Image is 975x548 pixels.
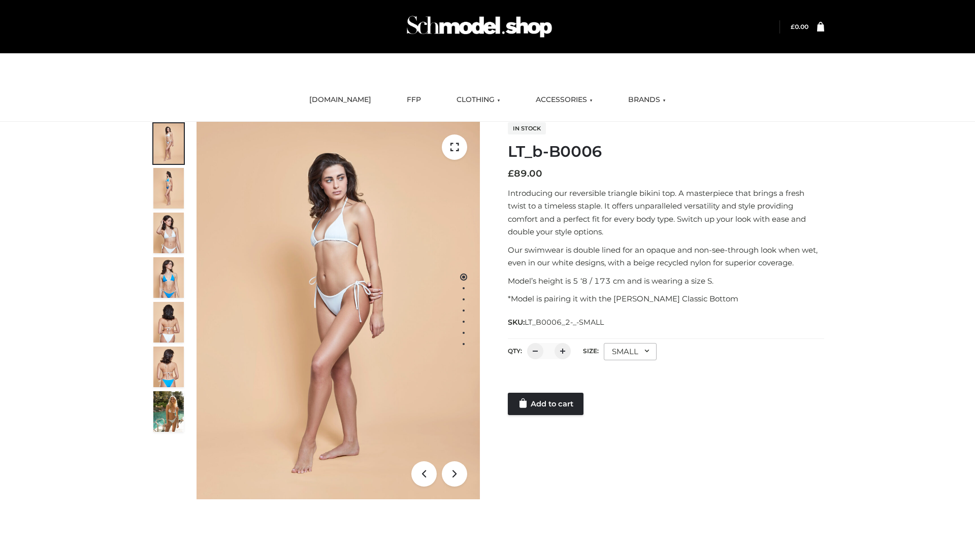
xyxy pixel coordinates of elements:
[508,244,824,269] p: Our swimwear is double lined for an opaque and non-see-through look when wet, even in our white d...
[153,347,184,387] img: ArielClassicBikiniTop_CloudNine_AzureSky_OW114ECO_8-scaled.jpg
[791,23,808,30] a: £0.00
[508,143,824,161] h1: LT_b-B0006
[791,23,808,30] bdi: 0.00
[508,316,605,328] span: SKU:
[449,89,508,111] a: CLOTHING
[604,343,657,360] div: SMALL
[508,168,542,179] bdi: 89.00
[525,318,604,327] span: LT_B0006_2-_-SMALL
[583,347,599,355] label: Size:
[621,89,673,111] a: BRANDS
[399,89,429,111] a: FFP
[153,213,184,253] img: ArielClassicBikiniTop_CloudNine_AzureSky_OW114ECO_3-scaled.jpg
[302,89,379,111] a: [DOMAIN_NAME]
[153,391,184,432] img: Arieltop_CloudNine_AzureSky2.jpg
[528,89,600,111] a: ACCESSORIES
[153,257,184,298] img: ArielClassicBikiniTop_CloudNine_AzureSky_OW114ECO_4-scaled.jpg
[508,393,583,415] a: Add to cart
[153,302,184,342] img: ArielClassicBikiniTop_CloudNine_AzureSky_OW114ECO_7-scaled.jpg
[508,275,824,288] p: Model’s height is 5 ‘8 / 173 cm and is wearing a size S.
[791,23,795,30] span: £
[508,168,514,179] span: £
[153,123,184,164] img: ArielClassicBikiniTop_CloudNine_AzureSky_OW114ECO_1-scaled.jpg
[403,7,556,47] img: Schmodel Admin 964
[153,168,184,209] img: ArielClassicBikiniTop_CloudNine_AzureSky_OW114ECO_2-scaled.jpg
[508,347,522,355] label: QTY:
[508,122,546,134] span: In stock
[508,187,824,238] p: Introducing our reversible triangle bikini top. A masterpiece that brings a fresh twist to a time...
[508,292,824,305] p: *Model is pairing it with the [PERSON_NAME] Classic Bottom
[197,122,480,499] img: ArielClassicBikiniTop_CloudNine_AzureSky_OW114ECO_1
